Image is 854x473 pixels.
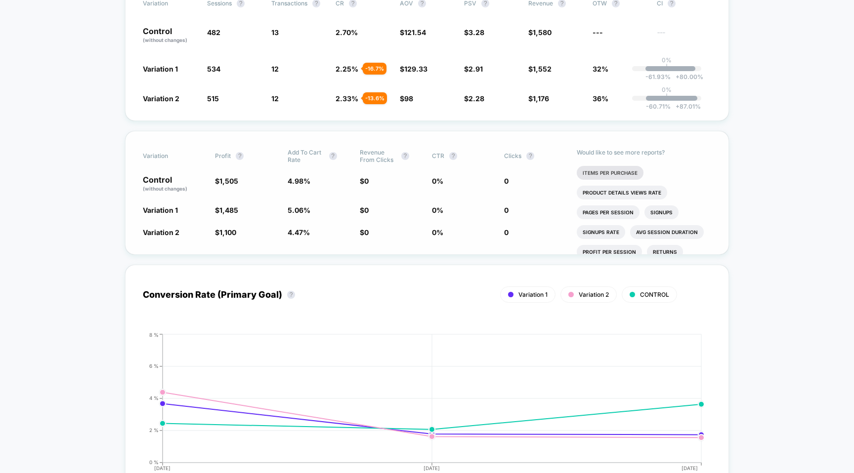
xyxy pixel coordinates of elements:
[464,65,483,73] span: $
[464,28,484,37] span: $
[469,28,484,37] span: 3.28
[400,28,426,37] span: $
[469,65,483,73] span: 2.91
[154,465,171,471] tspan: [DATE]
[149,427,159,433] tspan: 2 %
[662,86,672,93] p: 0%
[432,228,443,236] span: 0 %
[504,177,509,185] span: 0
[207,94,219,103] span: 515
[533,65,552,73] span: 1,552
[219,206,238,214] span: 1,485
[645,73,671,80] span: -61.93 %
[676,73,680,80] span: +
[432,177,443,185] span: 0 %
[143,94,179,103] span: Variation 2
[518,291,548,298] span: Variation 1
[504,206,509,214] span: 0
[630,225,704,239] li: Avg Session Duration
[143,176,205,193] p: Control
[219,228,236,236] span: 1,100
[360,177,369,185] span: $
[271,94,279,103] span: 12
[360,206,369,214] span: $
[577,166,643,180] li: Items Per Purchase
[577,205,640,219] li: Pages Per Session
[149,331,159,337] tspan: 8 %
[149,459,159,465] tspan: 0 %
[449,152,457,160] button: ?
[401,152,409,160] button: ?
[577,225,625,239] li: Signups Rate
[424,465,440,471] tspan: [DATE]
[143,206,178,214] span: Variation 1
[363,92,387,104] div: - 13.6 %
[271,65,279,73] span: 12
[236,152,244,160] button: ?
[432,152,444,159] span: CTR
[577,245,642,259] li: Profit Per Session
[504,152,521,159] span: Clicks
[336,65,358,73] span: 2.25 %
[682,465,698,471] tspan: [DATE]
[504,228,509,236] span: 0
[143,27,197,44] p: Control
[404,94,413,103] span: 98
[287,291,295,299] button: ?
[404,65,427,73] span: 129.33
[363,63,386,75] div: - 16.7 %
[336,28,358,37] span: 2.70 %
[464,94,484,103] span: $
[671,73,703,80] span: 80.00 %
[207,65,220,73] span: 534
[577,149,712,156] p: Would like to see more reports?
[577,186,667,199] li: Product Details Views Rate
[271,28,279,37] span: 13
[149,395,159,401] tspan: 4 %
[657,30,711,44] span: ---
[671,103,701,110] span: 87.01 %
[666,93,668,101] p: |
[662,56,672,64] p: 0%
[364,228,369,236] span: 0
[364,177,369,185] span: 0
[593,65,608,73] span: 32%
[404,28,426,37] span: 121.54
[288,177,310,185] span: 4.98 %
[432,206,443,214] span: 0 %
[469,94,484,103] span: 2.28
[215,177,238,185] span: $
[400,65,427,73] span: $
[219,177,238,185] span: 1,505
[143,65,178,73] span: Variation 1
[644,205,679,219] li: Signups
[640,291,669,298] span: CONTROL
[207,28,220,37] span: 482
[336,94,358,103] span: 2.33 %
[215,152,231,159] span: Profit
[360,228,369,236] span: $
[149,363,159,369] tspan: 6 %
[143,149,197,163] span: Variation
[288,228,310,236] span: 4.47 %
[360,149,396,163] span: Revenue From Clicks
[143,186,187,192] span: (without changes)
[528,94,549,103] span: $
[528,65,552,73] span: $
[215,206,238,214] span: $
[579,291,609,298] span: Variation 2
[400,94,413,103] span: $
[143,37,187,43] span: (without changes)
[288,149,324,163] span: Add To Cart Rate
[528,28,552,37] span: $
[288,206,310,214] span: 5.06 %
[533,94,549,103] span: 1,176
[593,28,603,37] span: ---
[666,64,668,71] p: |
[215,228,236,236] span: $
[533,28,552,37] span: 1,580
[647,245,683,259] li: Returns
[646,103,671,110] span: -60.71 %
[593,94,608,103] span: 36%
[526,152,534,160] button: ?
